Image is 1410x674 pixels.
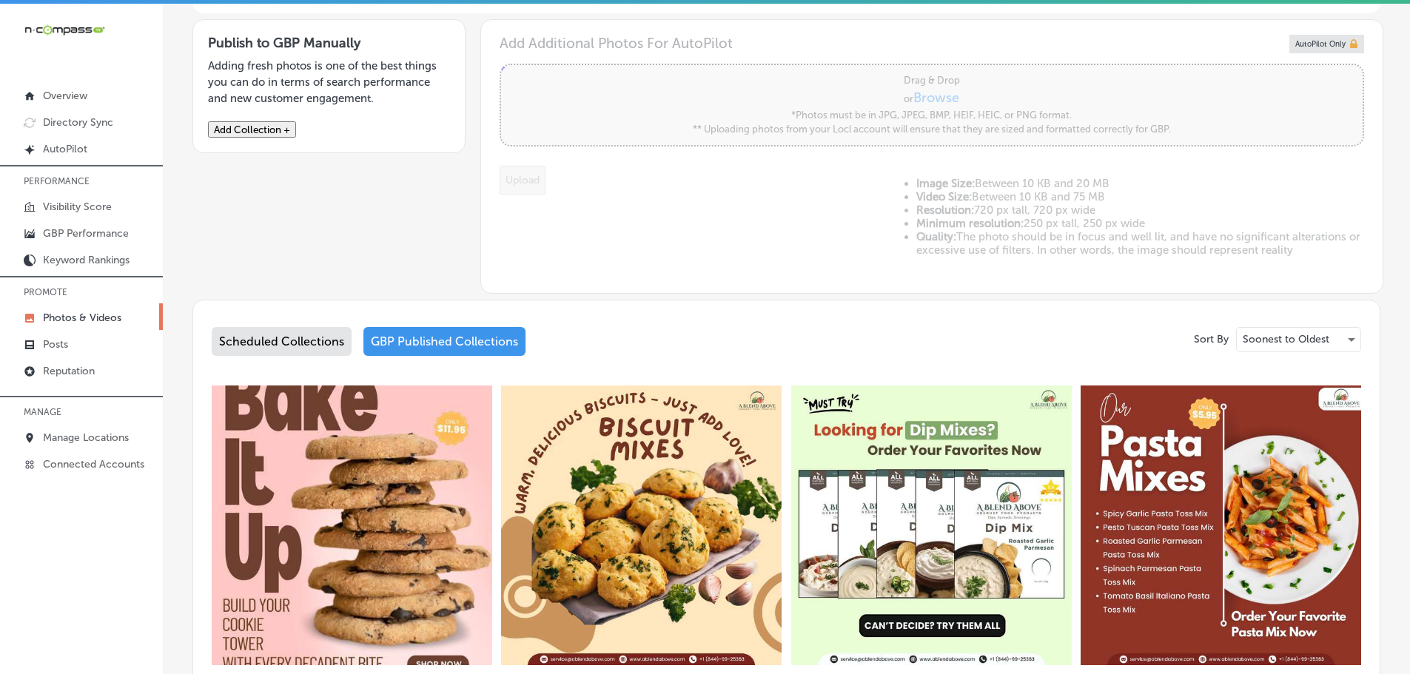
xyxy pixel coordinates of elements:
p: Overview [43,90,87,102]
img: Collection thumbnail [791,385,1072,666]
div: GBP Published Collections [363,327,526,356]
p: Reputation [43,365,95,377]
p: Sort By [1194,333,1229,346]
p: Keyword Rankings [43,254,130,266]
p: Directory Sync [43,116,113,129]
p: Connected Accounts [43,458,144,471]
p: Adding fresh photos is one of the best things you can do in terms of search performance and new c... [208,58,450,107]
p: Visibility Score [43,200,112,213]
p: Posts [43,338,68,351]
p: GBP Performance [43,227,129,240]
p: Manage Locations [43,431,129,444]
div: Soonest to Oldest [1237,328,1360,351]
p: Photos & Videos [43,311,121,324]
img: Collection thumbnail [212,385,492,666]
img: 660ab0bf-5cc7-4cb8-ba1c-48b5ae0f18e60NCTV_CLogo_TV_Black_-500x88.png [24,23,105,37]
p: Soonest to Oldest [1243,332,1329,346]
img: Collection thumbnail [501,385,782,666]
img: Collection thumbnail [1081,385,1361,666]
div: Scheduled Collections [212,327,352,356]
button: Add Collection + [208,121,296,138]
h3: Publish to GBP Manually [208,35,450,51]
p: AutoPilot [43,143,87,155]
